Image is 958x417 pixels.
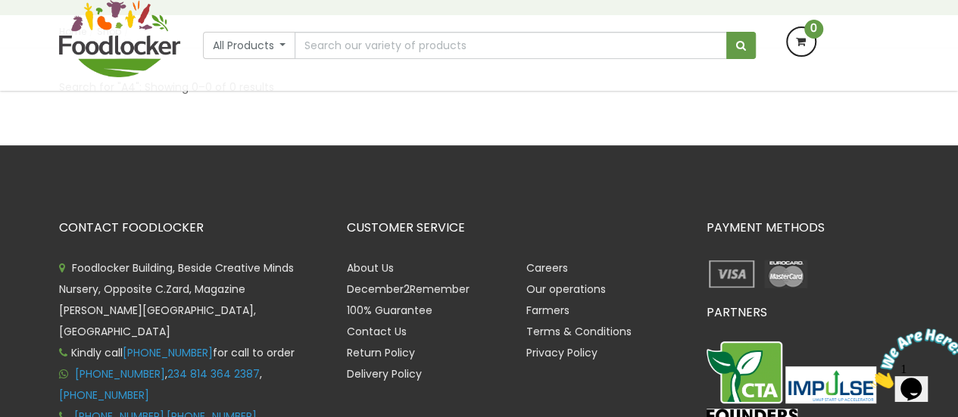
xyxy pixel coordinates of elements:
button: All Products [203,32,296,59]
span: , , [59,366,262,403]
a: Delivery Policy [347,366,422,381]
img: CTA [707,341,782,403]
h3: PAYMENT METHODS [707,221,900,235]
h3: CUSTOMER SERVICE [347,221,684,235]
a: December2Remember [347,282,470,297]
span: Foodlocker Building, Beside Creative Minds Nursery, Opposite C.Zard, Magazine [PERSON_NAME][GEOGR... [59,260,294,339]
span: 0 [804,20,823,39]
img: Impulse [785,366,876,403]
h3: CONTACT FOODLOCKER [59,221,324,235]
a: Return Policy [347,345,415,360]
img: payment [760,257,811,291]
a: [PHONE_NUMBER] [75,366,165,381]
input: Search our variety of products [295,32,726,59]
a: About Us [347,260,394,275]
a: [PHONE_NUMBER] [59,387,149,403]
a: Our operations [526,282,606,297]
iframe: chat widget [864,322,958,394]
a: Contact Us [347,324,407,339]
a: 100% Guarantee [347,303,432,318]
a: Farmers [526,303,569,318]
a: [PHONE_NUMBER] [123,345,213,360]
span: Kindly call for call to order [59,345,295,360]
img: Chat attention grabber [6,6,100,66]
span: 1 [6,6,12,19]
h3: PARTNERS [707,306,900,319]
a: Terms & Conditions [526,324,632,339]
img: payment [707,257,757,291]
a: 234 814 364 2387 [167,366,260,381]
a: Privacy Policy [526,345,598,360]
a: Careers [526,260,568,275]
